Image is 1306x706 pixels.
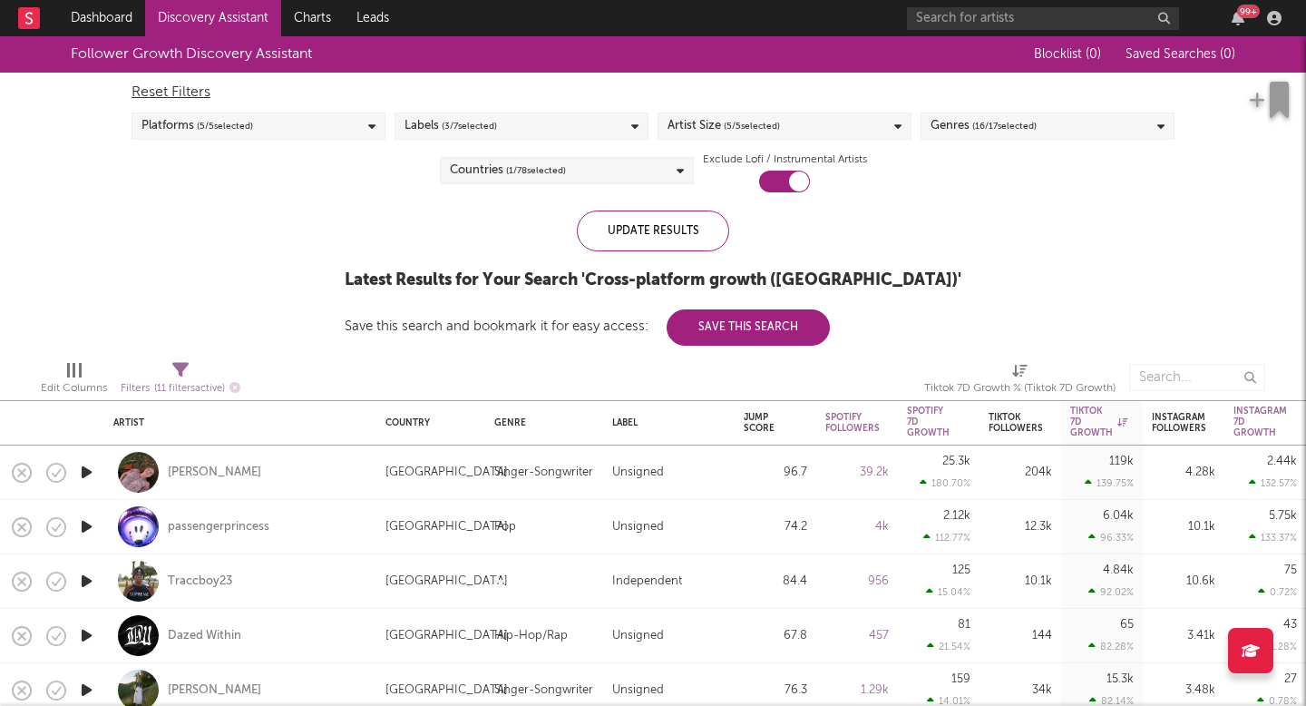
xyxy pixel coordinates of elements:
[989,462,1052,484] div: 204k
[989,625,1052,647] div: 144
[1034,48,1101,61] span: Blocklist
[951,673,970,685] div: 159
[442,115,497,137] span: ( 3 / 7 selected)
[41,378,107,399] div: Edit Columns
[1152,516,1215,538] div: 10.1k
[1129,364,1265,391] input: Search...
[989,516,1052,538] div: 12.3k
[1283,619,1297,631] div: 43
[450,160,566,181] div: Countries
[1249,532,1297,544] div: 133.37 %
[952,564,970,576] div: 125
[385,571,508,593] div: [GEOGRAPHIC_DATA]
[744,412,780,434] div: Jump Score
[924,355,1116,407] div: Tiktok 7D Growth % (Tiktok 7D Growth)
[744,680,807,701] div: 76.3
[668,115,780,137] div: Artist Size
[154,384,225,394] span: ( 11 filters active)
[612,571,682,593] div: Independent
[506,160,566,181] span: ( 1 / 78 selected)
[920,477,970,489] div: 180.70 %
[1237,5,1260,18] div: 99 +
[404,115,497,137] div: Labels
[825,412,880,434] div: Spotify Followers
[1284,673,1297,685] div: 27
[494,516,516,538] div: Pop
[943,510,970,522] div: 2.12k
[1103,564,1134,576] div: 4.84k
[1259,641,1297,652] div: 1.28 %
[1085,477,1134,489] div: 139.75 %
[168,519,269,535] a: passengerprincess
[612,462,664,484] div: Unsigned
[972,115,1037,137] span: ( 16 / 17 selected)
[41,355,107,407] div: Edit Columns
[1120,619,1134,631] div: 65
[927,641,970,652] div: 21.54 %
[1152,462,1215,484] div: 4.28k
[1152,412,1206,434] div: Instagram Followers
[931,115,1037,137] div: Genres
[907,7,1179,30] input: Search for artists
[1120,47,1235,62] button: Saved Searches (0)
[923,532,970,544] div: 112.77 %
[197,115,253,137] span: ( 5 / 5 selected)
[989,412,1043,434] div: Tiktok Followers
[121,355,240,407] div: Filters(11 filters active)
[168,574,232,590] a: Traccboy23
[132,82,1174,103] div: Reset Filters
[744,571,807,593] div: 84.4
[989,571,1052,593] div: 10.1k
[1232,11,1244,25] button: 99+
[1070,406,1127,438] div: Tiktok 7D Growth
[1106,673,1134,685] div: 15.3k
[744,516,807,538] div: 74.2
[345,270,961,291] div: Latest Results for Your Search ' Cross-platform growth ([GEOGRAPHIC_DATA]) '
[385,462,508,484] div: [GEOGRAPHIC_DATA]
[825,571,889,593] div: 956
[1152,680,1215,701] div: 3.48k
[168,465,261,481] a: [PERSON_NAME]
[121,378,240,400] div: Filters
[907,406,950,438] div: Spotify 7D Growth
[385,625,508,647] div: [GEOGRAPHIC_DATA]
[744,625,807,647] div: 67.8
[942,456,970,467] div: 25.3k
[71,44,312,65] div: Follower Growth Discovery Assistant
[825,625,889,647] div: 457
[141,115,253,137] div: Platforms
[494,417,585,428] div: Genre
[385,417,467,428] div: Country
[168,628,241,644] a: Dazed Within
[1249,477,1297,489] div: 132.57 %
[577,211,729,251] div: Update Results
[1284,564,1297,576] div: 75
[667,309,830,346] button: Save This Search
[744,462,807,484] div: 96.7
[1152,571,1215,593] div: 10.6k
[1086,48,1101,61] span: ( 0 )
[612,625,664,647] div: Unsigned
[926,586,970,598] div: 15.04 %
[494,462,593,484] div: Singer-Songwriter
[494,680,593,701] div: Singer-Songwriter
[703,149,867,171] label: Exclude Lofi / Instrumental Artists
[989,680,1052,701] div: 34k
[1152,625,1215,647] div: 3.41k
[612,417,716,428] div: Label
[168,682,261,699] a: [PERSON_NAME]
[825,680,889,701] div: 1.29k
[1258,586,1297,598] div: 0.72 %
[1088,641,1134,652] div: 82.28 %
[825,462,889,484] div: 39.2k
[724,115,780,137] span: ( 5 / 5 selected)
[825,516,889,538] div: 4k
[113,417,358,428] div: Artist
[1269,510,1297,522] div: 5.75k
[1109,456,1134,467] div: 119k
[612,680,664,701] div: Unsigned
